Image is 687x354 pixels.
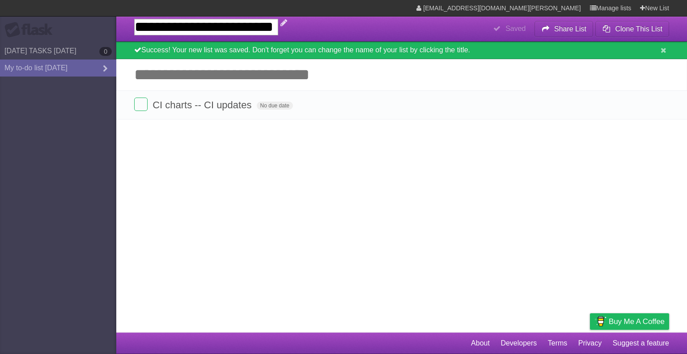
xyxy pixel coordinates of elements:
[505,25,526,32] b: Saved
[578,335,602,352] a: Privacy
[590,313,669,330] a: Buy me a coffee
[116,42,687,59] div: Success! Your new list was saved. Don't forget you can change the name of your list by clicking t...
[613,335,669,352] a: Suggest a feature
[257,102,293,110] span: No due date
[153,99,254,111] span: CI charts -- CI updates
[615,25,662,33] b: Clone This List
[594,314,606,329] img: Buy me a coffee
[595,21,669,37] button: Clone This List
[534,21,594,37] button: Share List
[548,335,568,352] a: Terms
[500,335,537,352] a: Developers
[471,335,490,352] a: About
[554,25,586,33] b: Share List
[99,47,112,56] b: 0
[609,314,665,329] span: Buy me a coffee
[134,98,148,111] label: Done
[4,22,58,38] div: Flask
